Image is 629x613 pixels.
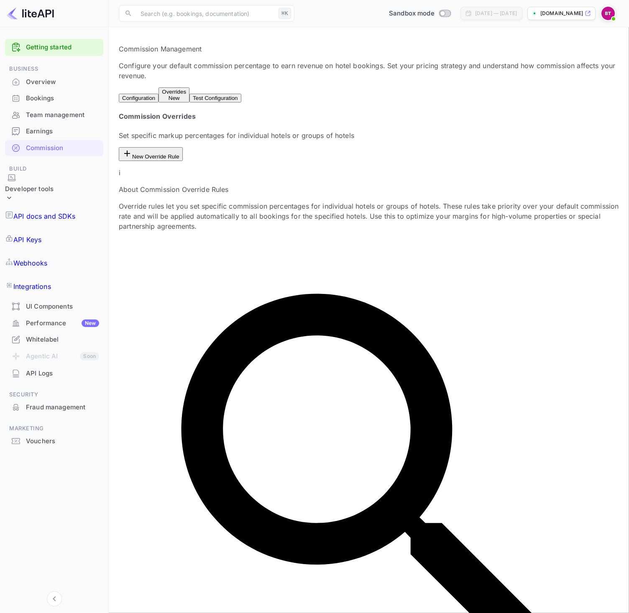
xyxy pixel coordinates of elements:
[119,130,619,140] p: Set specific markup percentages for individual hotels or groups of hotels
[5,299,103,315] div: UI Components
[5,107,103,123] a: Team management
[5,123,103,139] a: Earnings
[389,9,435,18] span: Sandbox mode
[26,335,99,345] div: Whitelabel
[7,7,54,20] img: LiteAPI logo
[26,43,99,52] a: Getting started
[5,184,54,194] div: Developer tools
[47,591,62,606] button: Collapse navigation
[165,95,183,101] span: New
[5,275,103,298] a: Integrations
[5,332,103,348] div: Whitelabel
[386,9,454,18] div: Switch to Production mode
[13,258,47,268] p: Webhooks
[162,89,186,101] div: Overrides
[5,74,103,89] a: Overview
[5,433,103,449] a: Vouchers
[5,107,103,123] div: Team management
[26,127,99,136] div: Earnings
[82,319,99,327] div: New
[5,90,103,106] a: Bookings
[26,403,99,412] div: Fraud management
[279,8,291,19] div: ⌘K
[5,251,103,275] a: Webhooks
[13,211,76,221] p: API docs and SDKs
[5,164,103,174] span: Build
[26,302,99,312] div: UI Components
[119,201,619,231] p: Override rules let you set specific commission percentages for individual hotels or groups of hot...
[5,140,103,156] div: Commission
[26,77,99,87] div: Overview
[5,204,103,228] a: API docs and SDKs
[5,299,103,314] a: UI Components
[26,110,99,120] div: Team management
[475,10,517,17] div: [DATE] — [DATE]
[5,365,103,382] div: API Logs
[5,74,103,90] div: Overview
[601,7,615,20] img: Bookaweb Team
[5,140,103,156] a: Commission
[189,94,241,102] button: Test Configuration
[26,319,99,328] div: Performance
[13,235,41,245] p: API Keys
[119,147,183,161] button: New Override Rule
[119,184,619,194] p: About Commission Override Rules
[5,399,103,415] a: Fraud management
[5,315,103,331] a: PerformanceNew
[13,281,51,291] p: Integrations
[5,39,103,56] div: Getting started
[119,94,159,102] button: Configuration
[5,90,103,107] div: Bookings
[5,390,103,399] span: Security
[5,424,103,433] span: Marketing
[5,123,103,140] div: Earnings
[119,61,619,81] p: Configure your default commission percentage to earn revenue on hotel bookings. Set your pricing ...
[26,143,99,153] div: Commission
[119,111,619,121] h4: Commission Overrides
[5,174,54,205] div: Developer tools
[5,332,103,347] a: Whitelabel
[119,44,619,54] p: Commission Management
[26,94,99,103] div: Bookings
[26,437,99,446] div: Vouchers
[136,5,275,22] input: Search (e.g. bookings, documentation)
[26,369,99,378] div: API Logs
[5,64,103,74] span: Business
[5,365,103,381] a: API Logs
[540,10,583,17] p: [DOMAIN_NAME]
[119,168,619,178] p: i
[5,228,103,251] a: API Keys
